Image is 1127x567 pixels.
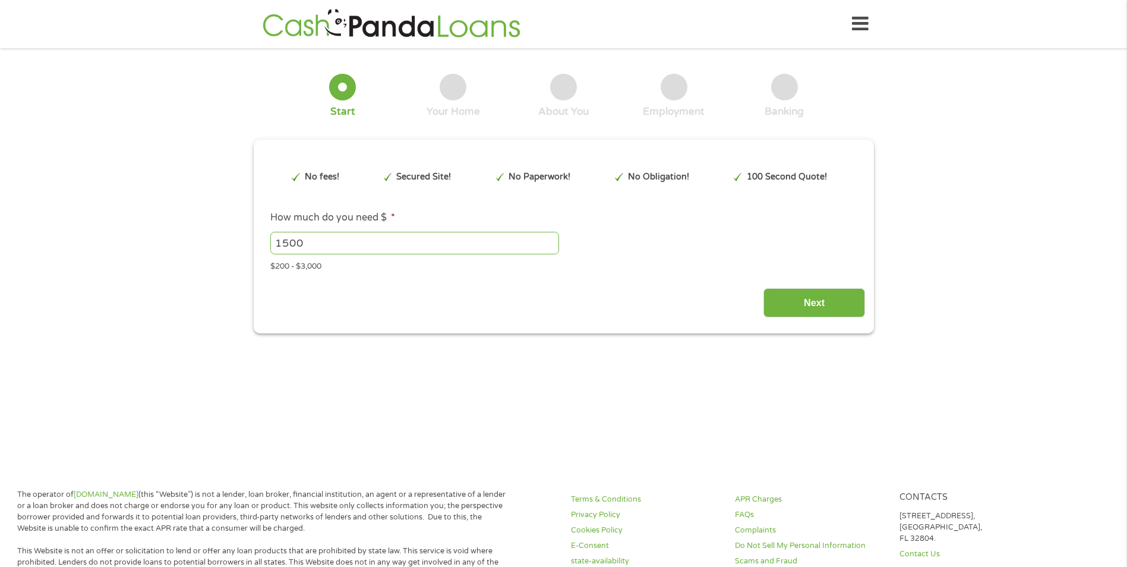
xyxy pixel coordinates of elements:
div: Your Home [427,105,480,118]
div: Employment [643,105,705,118]
a: E-Consent [571,540,721,552]
p: The operator of (this “Website”) is not a lender, loan broker, financial institution, an agent or... [17,489,510,534]
a: Cookies Policy [571,525,721,536]
a: Contact Us [899,549,1049,560]
div: $200 - $3,000 [270,257,856,273]
p: No Obligation! [628,171,689,184]
div: About You [538,105,589,118]
p: [STREET_ADDRESS], [GEOGRAPHIC_DATA], FL 32804. [899,511,1049,544]
div: Banking [765,105,804,118]
a: Privacy Policy [571,509,721,521]
a: [DOMAIN_NAME] [74,490,138,499]
label: How much do you need $ [270,212,395,224]
a: Do Not Sell My Personal Information [735,540,885,552]
h4: Contacts [899,492,1049,503]
p: Secured Site! [396,171,451,184]
input: Next [763,288,865,317]
a: APR Charges [735,494,885,505]
p: 100 Second Quote! [747,171,827,184]
a: Complaints [735,525,885,536]
p: No Paperwork! [509,171,570,184]
a: Terms & Conditions [571,494,721,505]
a: FAQs [735,509,885,521]
img: GetLoanNow Logo [259,7,524,41]
div: Start [330,105,355,118]
p: No fees! [305,171,339,184]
